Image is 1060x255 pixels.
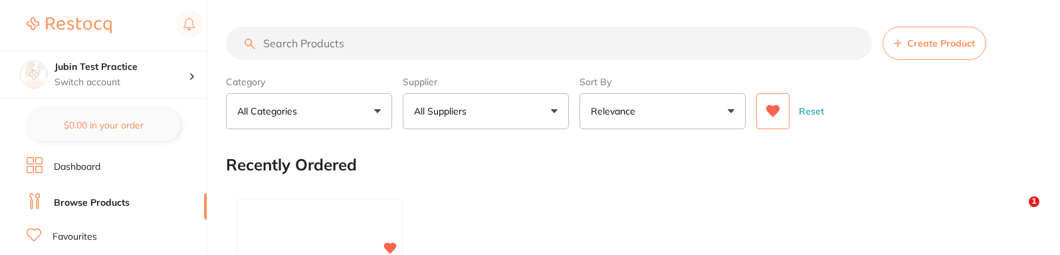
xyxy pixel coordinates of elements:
button: All Suppliers [403,93,569,129]
label: Sort By [580,76,746,88]
h4: Jubin Test Practice [54,61,189,74]
h2: Recently Ordered [226,156,357,174]
a: Favourites [53,230,97,244]
span: 1 [1029,196,1039,207]
button: Reset [795,93,828,129]
button: Relevance [580,93,746,129]
p: Switch account [54,76,189,89]
iframe: Intercom live chat [1002,196,1033,228]
label: Supplier [403,76,569,88]
a: Restocq Logo [27,10,112,41]
img: Jubin Test Practice [21,61,47,88]
button: Create Product [883,27,986,60]
a: Dashboard [54,160,100,174]
label: Category [226,76,392,88]
p: All Categories [237,105,302,118]
img: Restocq Logo [27,17,112,33]
p: All Suppliers [414,105,472,118]
button: $0.00 in your order [27,109,180,141]
input: Search Products [226,27,872,60]
button: All Categories [226,93,392,129]
span: Create Product [907,38,975,49]
a: Browse Products [54,196,130,210]
p: Relevance [591,105,641,118]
